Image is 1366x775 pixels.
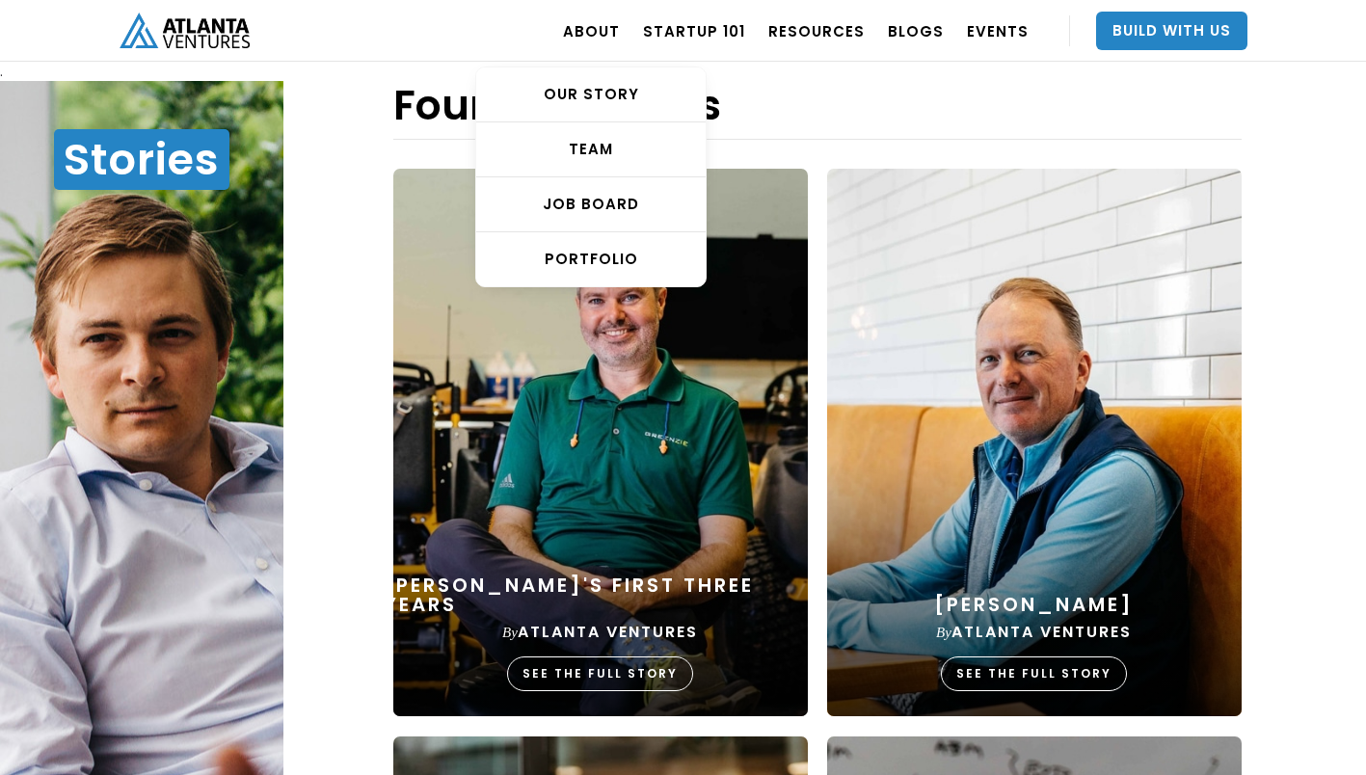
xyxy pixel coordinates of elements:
[643,4,745,58] a: Startup 101
[476,177,706,232] a: Job Board
[476,195,706,214] div: Job Board
[934,595,1134,614] div: [PERSON_NAME]
[967,4,1029,58] a: EVENTS
[476,85,706,104] div: OUR STORY
[563,4,620,58] a: ABOUT
[817,169,1251,736] a: [PERSON_NAME]byAtlanta VenturesSEE THE FULL STORY
[476,140,706,159] div: TEAM
[476,250,706,269] div: PORTFOLIO
[384,169,817,736] a: [PERSON_NAME]'s First Three YearsbyAtlanta VenturesSEE THE FULL STORY
[393,81,721,129] h1: Founder Stories
[54,129,229,190] h1: Stories
[502,623,698,642] div: Atlanta Ventures
[888,4,944,58] a: BLOGS
[476,232,706,286] a: PORTFOLIO
[768,4,865,58] a: RESOURCES
[941,656,1127,691] div: SEE THE FULL STORY
[476,122,706,177] a: TEAM
[1096,12,1247,50] a: Build With Us
[384,575,817,614] div: [PERSON_NAME]'s First Three Years
[936,625,951,640] em: by
[502,625,518,640] em: by
[936,623,1132,642] div: Atlanta Ventures
[507,656,693,691] div: SEE THE FULL STORY
[476,67,706,122] a: OUR STORY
